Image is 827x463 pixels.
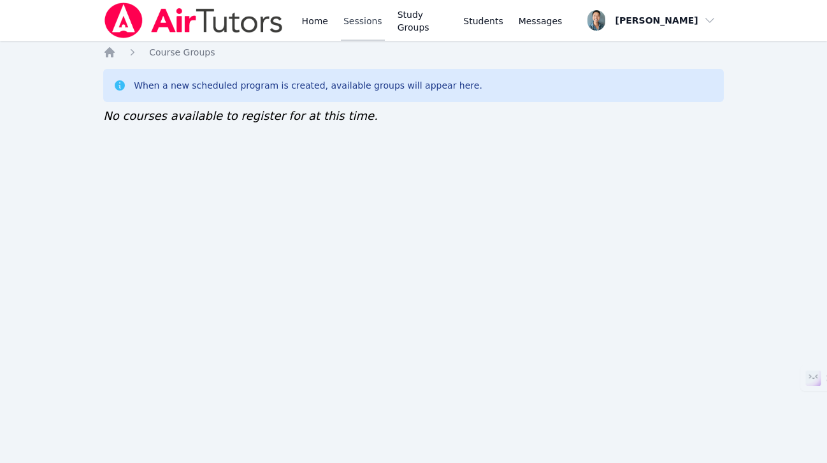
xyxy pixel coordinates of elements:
img: Air Tutors [103,3,284,38]
span: Course Groups [149,47,215,57]
span: No courses available to register for at this time. [103,109,378,122]
nav: Breadcrumb [103,46,724,59]
div: When a new scheduled program is created, available groups will appear here. [134,79,482,92]
span: Messages [519,15,563,27]
a: Course Groups [149,46,215,59]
